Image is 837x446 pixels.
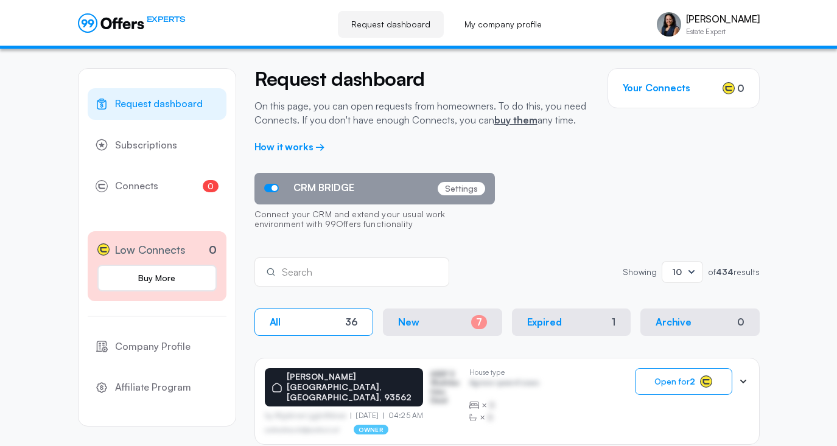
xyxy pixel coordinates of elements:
p: New [398,316,419,328]
a: Buy More [97,265,217,291]
button: All36 [254,308,374,336]
p: Settings [438,182,485,195]
p: asdfasdfasasfd@asdfasd.asf [265,426,340,433]
p: [PERSON_NAME] [686,13,760,25]
p: Connect your CRM and extend your usual work environment with 99Offers functionality [254,204,495,236]
p: [DATE] [351,411,383,420]
a: Request dashboard [88,88,226,120]
h2: Request dashboard [254,68,589,89]
p: Archive [656,316,692,328]
a: My company profile [451,11,555,38]
span: CRM BRIDGE [293,182,354,193]
a: How it works → [254,141,326,153]
p: Expired [527,316,562,328]
button: New7 [383,308,502,336]
button: Open for2 [635,368,732,395]
p: On this page, you can open requests from homeowners. To do this, you need Connects. If you don't ... [254,99,589,127]
span: 10 [672,267,682,277]
button: Expired1 [512,308,631,336]
span: 0 [737,81,744,96]
p: Showing [623,268,657,276]
span: Request dashboard [115,96,203,112]
a: Connects0 [88,170,226,202]
p: All [270,316,281,328]
button: Archive0 [640,308,760,336]
a: Affiliate Program [88,372,226,403]
span: Subscriptions [115,138,177,153]
strong: 434 [716,267,734,277]
span: EXPERTS [147,13,186,25]
p: [PERSON_NAME][GEOGRAPHIC_DATA], [GEOGRAPHIC_DATA], 93562 [287,372,416,402]
p: owner [354,425,388,434]
img: Vivienne Haroun [657,12,681,37]
a: Request dashboard [338,11,444,38]
span: Company Profile [115,339,191,355]
span: 0 [203,180,219,192]
p: by Afgdsrwe Ljgjkdfsbvas [265,411,351,420]
p: 04:25 AM [383,411,423,420]
a: Company Profile [88,331,226,363]
div: 7 [471,315,487,329]
span: Open for [654,377,695,386]
div: 36 [345,316,358,328]
span: B [489,399,495,411]
div: 1 [612,316,615,328]
span: Low Connects [114,241,186,259]
h3: Your Connects [623,82,690,94]
div: × [469,399,539,411]
p: Estate Expert [686,28,760,35]
strong: 2 [690,376,695,386]
a: Subscriptions [88,130,226,161]
div: × [469,411,539,423]
p: House type [469,368,539,377]
a: buy them [494,114,538,126]
p: ASDF S Sfasfdasfdas Dasd [430,370,459,405]
span: Affiliate Program [115,380,191,395]
p: 0 [209,242,217,258]
span: B [488,411,493,423]
div: 0 [737,316,744,328]
span: Connects [115,178,158,194]
p: Agrwsv qwervf oiuns [469,378,539,390]
p: of results [708,268,760,276]
a: EXPERTS [78,13,186,33]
